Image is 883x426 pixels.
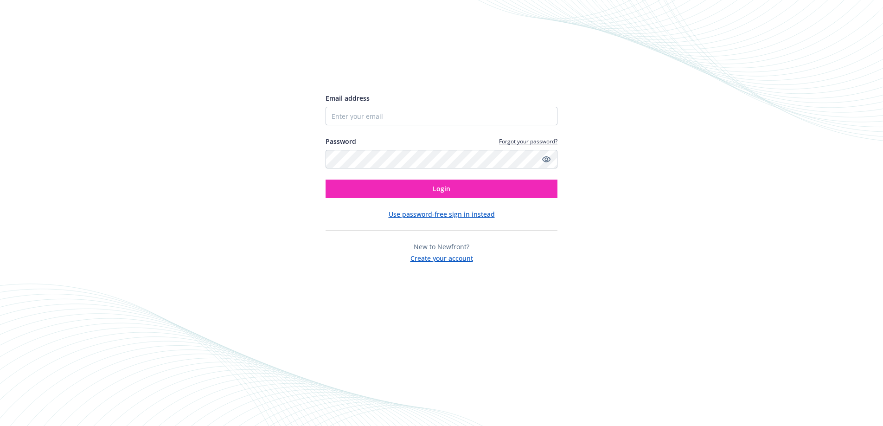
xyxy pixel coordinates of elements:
label: Password [326,136,356,146]
button: Create your account [410,252,473,263]
input: Enter your password [326,150,557,168]
a: Forgot your password? [499,137,557,145]
img: Newfront logo [326,60,413,76]
span: Email address [326,94,370,103]
button: Login [326,180,557,198]
input: Enter your email [326,107,557,125]
span: Login [433,184,450,193]
span: New to Newfront? [414,242,469,251]
a: Show password [541,154,552,165]
button: Use password-free sign in instead [389,209,495,219]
